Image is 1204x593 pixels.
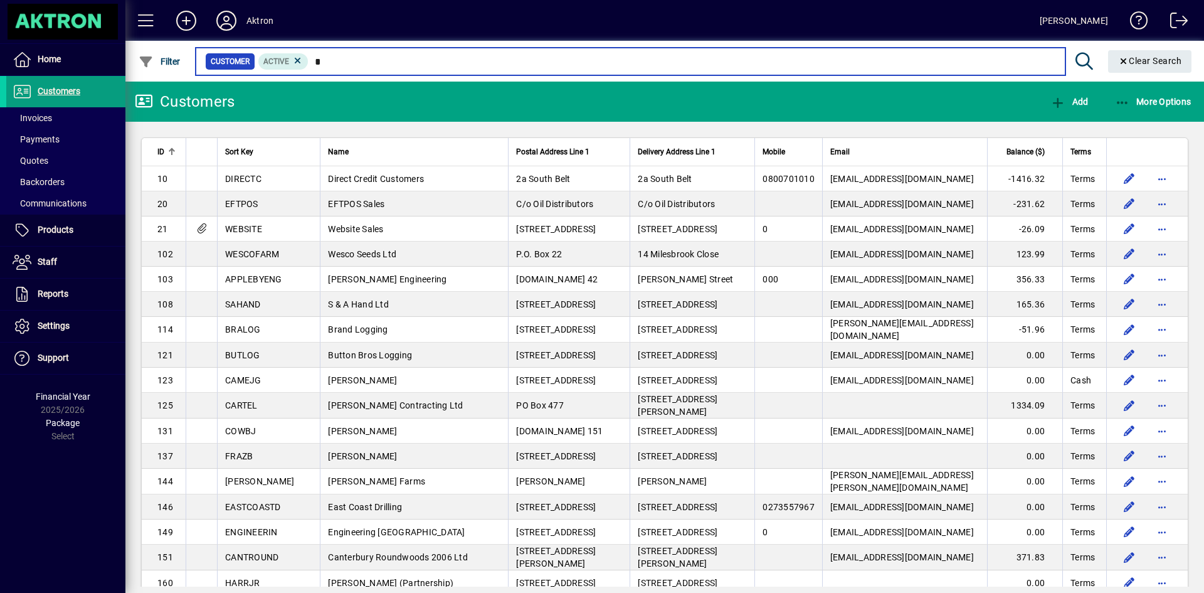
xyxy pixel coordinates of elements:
span: 144 [157,476,173,486]
span: 0800701010 [763,174,815,184]
span: 123 [157,375,173,385]
span: Brand Logging [328,324,388,334]
button: Edit [1119,395,1139,415]
button: More options [1152,471,1172,491]
span: [STREET_ADDRESS] [516,324,596,334]
div: ID [157,145,178,159]
button: Edit [1119,497,1139,517]
span: [STREET_ADDRESS] [638,426,717,436]
span: Invoices [13,113,52,123]
span: ENGINEERIN [225,527,278,537]
span: [EMAIL_ADDRESS][DOMAIN_NAME] [830,527,974,537]
span: Products [38,225,73,235]
a: Logout [1161,3,1188,43]
td: 123.99 [987,242,1062,267]
span: Terms [1070,551,1095,564]
span: Settings [38,321,70,331]
span: Terms [1070,145,1091,159]
a: Products [6,215,125,246]
a: Backorders [6,171,125,193]
button: More options [1152,421,1172,441]
span: Sort Key [225,145,253,159]
span: Website Sales [328,224,383,234]
div: Balance ($) [995,145,1056,159]
span: Terms [1070,577,1095,589]
button: Filter [135,50,184,73]
button: More options [1152,269,1172,289]
button: Edit [1119,319,1139,339]
span: [PERSON_NAME] (Partnership) [328,578,453,588]
span: [EMAIL_ADDRESS][DOMAIN_NAME] [830,224,974,234]
button: More options [1152,446,1172,466]
button: Edit [1119,446,1139,466]
button: More options [1152,547,1172,567]
td: -1416.32 [987,166,1062,191]
span: 146 [157,502,173,512]
button: More options [1152,219,1172,239]
span: Terms [1070,501,1095,513]
span: P.O. Box 22 [516,249,562,259]
span: ID [157,145,164,159]
span: Cash [1070,374,1091,387]
button: Edit [1119,370,1139,390]
td: 0.00 [987,520,1062,545]
span: Wesco Seeds Ltd [328,249,396,259]
button: Edit [1119,471,1139,491]
span: [STREET_ADDRESS] [516,502,596,512]
span: Terms [1070,450,1095,462]
span: [EMAIL_ADDRESS][DOMAIN_NAME] [830,426,974,436]
span: S & A Hand Ltd [328,299,389,309]
button: More options [1152,370,1172,390]
span: [PERSON_NAME] [328,375,397,385]
span: Terms [1070,248,1095,260]
span: [EMAIL_ADDRESS][DOMAIN_NAME] [830,552,974,562]
span: Button Bros Logging [328,350,412,360]
span: [STREET_ADDRESS][PERSON_NAME] [638,394,717,417]
span: [EMAIL_ADDRESS][DOMAIN_NAME] [830,375,974,385]
span: [EMAIL_ADDRESS][DOMAIN_NAME] [830,350,974,360]
span: Backorders [13,177,65,187]
span: PO Box 477 [516,400,564,410]
button: More options [1152,345,1172,365]
span: APPLEBYENG [225,274,282,284]
span: Terms [1070,198,1095,210]
button: Edit [1119,573,1139,593]
a: Quotes [6,150,125,171]
div: Customers [135,92,235,112]
span: Add [1050,97,1088,107]
span: 000 [763,274,778,284]
span: 114 [157,324,173,334]
td: 0.00 [987,494,1062,520]
span: COWBJ [225,426,256,436]
span: Terms [1070,399,1095,412]
span: [STREET_ADDRESS] [516,578,596,588]
button: Edit [1119,244,1139,264]
span: [EMAIL_ADDRESS][DOMAIN_NAME] [830,274,974,284]
a: Payments [6,129,125,150]
a: Reports [6,279,125,310]
span: Name [328,145,349,159]
span: Financial Year [36,392,90,402]
button: More options [1152,319,1172,339]
a: Home [6,44,125,75]
td: 0.00 [987,343,1062,368]
span: [PERSON_NAME] Contracting Ltd [328,400,463,410]
span: Active [263,57,289,66]
span: HARRJR [225,578,260,588]
span: [DOMAIN_NAME] 42 [516,274,598,284]
span: [STREET_ADDRESS] [638,375,717,385]
td: -231.62 [987,191,1062,216]
button: Edit [1119,294,1139,314]
span: Terms [1070,475,1095,488]
span: Customers [38,86,80,96]
span: [STREET_ADDRESS] [638,350,717,360]
button: Edit [1119,269,1139,289]
span: EASTCOASTD [225,502,281,512]
span: Mobile [763,145,785,159]
span: FRAZB [225,451,253,461]
span: 131 [157,426,173,436]
span: [PERSON_NAME] [516,476,585,486]
span: WESCOFARM [225,249,279,259]
button: Edit [1119,421,1139,441]
button: Add [1047,90,1091,113]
